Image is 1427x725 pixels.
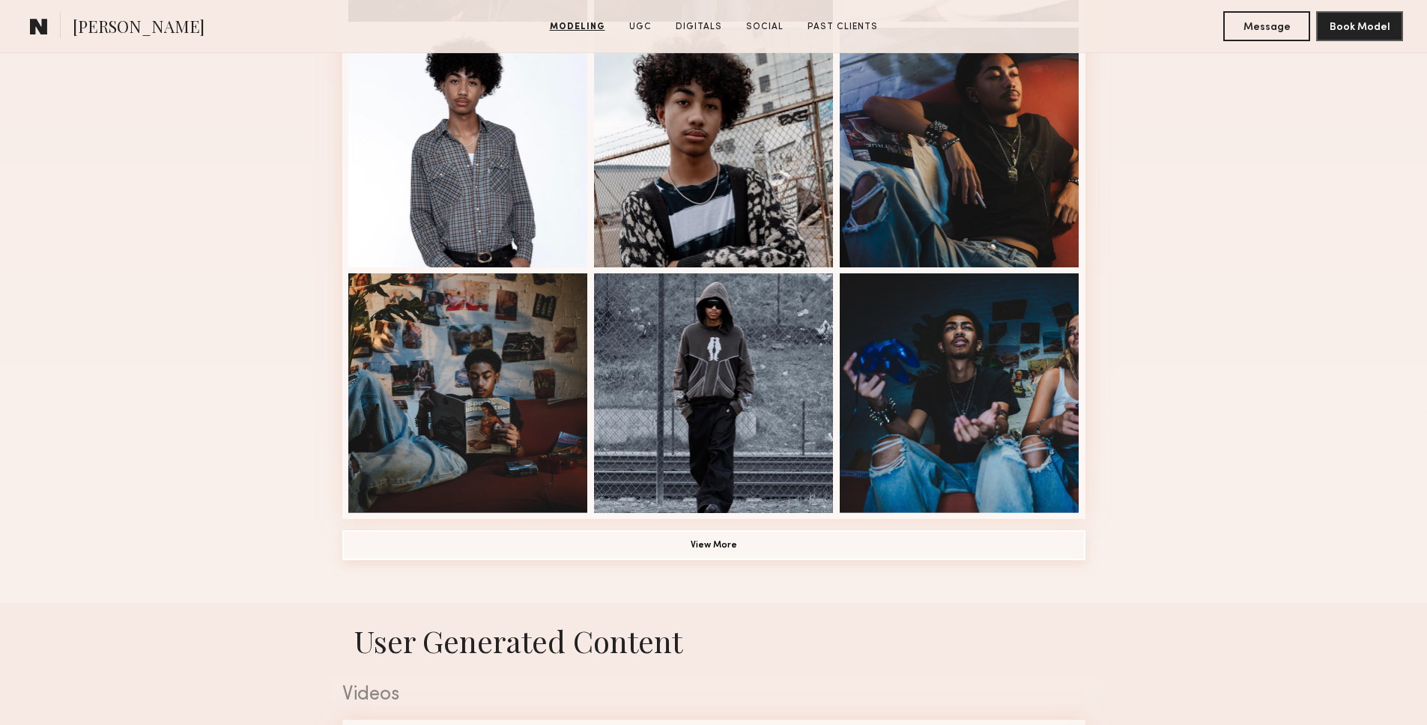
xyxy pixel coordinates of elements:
[1223,11,1310,41] button: Message
[342,530,1085,560] button: View More
[1316,11,1403,41] button: Book Model
[73,15,204,41] span: [PERSON_NAME]
[342,685,1085,705] div: Videos
[623,20,658,34] a: UGC
[740,20,790,34] a: Social
[1316,19,1403,32] a: Book Model
[670,20,728,34] a: Digitals
[802,20,884,34] a: Past Clients
[330,621,1097,661] h1: User Generated Content
[544,20,611,34] a: Modeling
